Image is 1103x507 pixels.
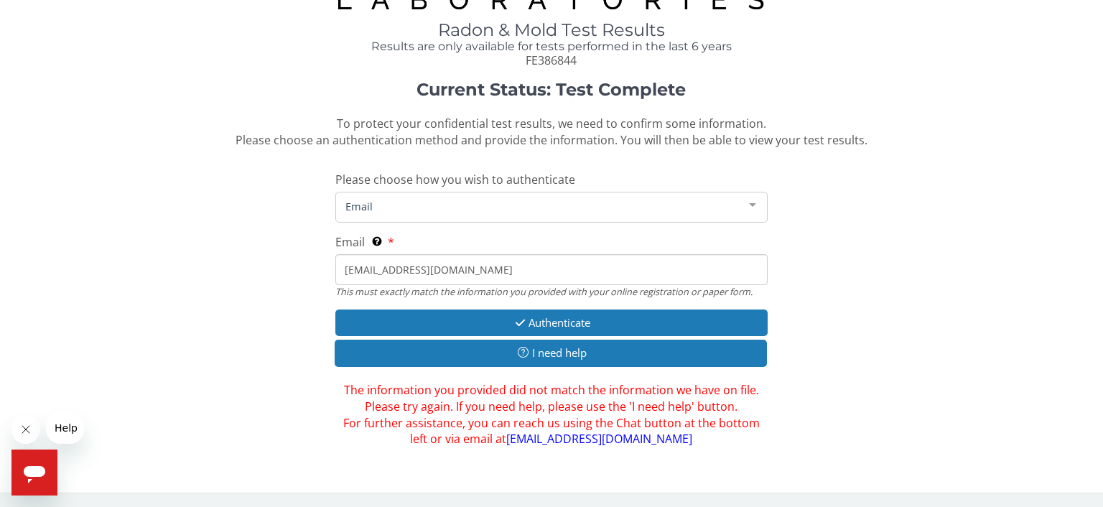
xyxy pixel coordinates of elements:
span: FE386844 [526,52,577,68]
strong: Current Status: Test Complete [416,79,686,100]
button: Authenticate [335,310,768,336]
button: I need help [335,340,767,366]
span: Email [335,234,365,250]
h1: Radon & Mold Test Results [335,21,768,39]
span: To protect your confidential test results, we need to confirm some information. Please choose an ... [236,116,867,148]
span: Please choose how you wish to authenticate [335,172,575,187]
h4: Results are only available for tests performed in the last 6 years [335,40,768,53]
iframe: Close message [11,415,40,444]
iframe: Message from company [46,412,84,444]
a: [EMAIL_ADDRESS][DOMAIN_NAME] [506,431,692,447]
span: Email [342,198,738,214]
iframe: Button to launch messaging window [11,450,57,496]
span: The information you provided did not match the information we have on file. Please try again. If ... [335,382,768,447]
div: This must exactly match the information you provided with your online registration or paper form. [335,285,768,298]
